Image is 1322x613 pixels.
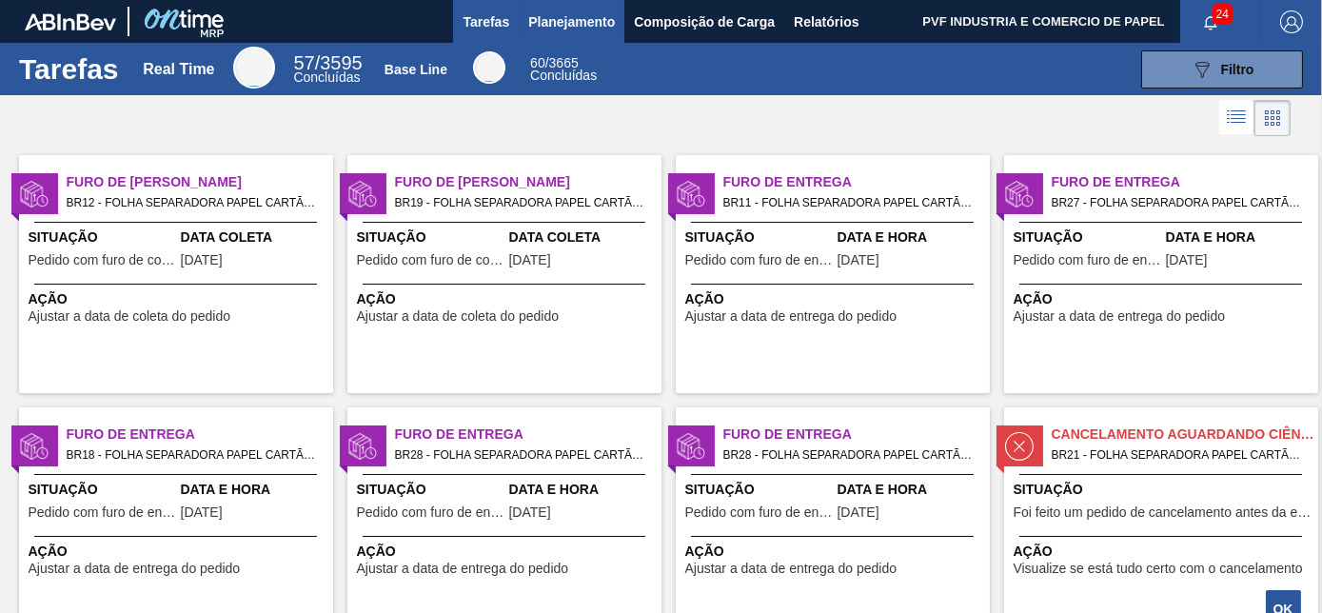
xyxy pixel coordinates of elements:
[29,542,328,562] span: Ação
[293,69,360,85] span: Concluídas
[20,432,49,461] img: status
[357,309,560,324] span: Ajustar a data de coleta do pedido
[1180,9,1241,35] button: Notificações
[1014,480,1313,500] span: Situação
[293,52,362,73] span: / 3595
[67,172,333,192] span: Furo de Coleta
[1014,309,1226,324] span: Ajustar a data de entrega do pedido
[348,180,377,208] img: status
[530,68,597,83] span: Concluídas
[395,425,661,445] span: Furo de Entrega
[1014,562,1303,576] span: Visualize se está tudo certo com o cancelamento
[29,562,241,576] span: Ajustar a data de entrega do pedido
[181,227,328,247] span: Data Coleta
[1219,100,1254,136] div: Visão em Lista
[685,505,833,520] span: Pedido com furo de entrega
[838,480,985,500] span: Data e Hora
[348,432,377,461] img: status
[357,542,657,562] span: Ação
[181,480,328,500] span: Data e Hora
[685,480,833,500] span: Situação
[395,192,646,213] span: BR19 - FOLHA SEPARADORA PAPEL CARTÃO Pedido - 2011127
[723,172,990,192] span: Furo de Entrega
[67,445,318,465] span: BR18 - FOLHA SEPARADORA PAPEL CARTÃO Pedido - 2017849
[29,289,328,309] span: Ação
[181,253,223,267] span: 14/09/2025
[685,253,833,267] span: Pedido com furo de entrega
[29,505,176,520] span: Pedido com furo de entrega
[1005,432,1034,461] img: status
[685,289,985,309] span: Ação
[509,227,657,247] span: Data Coleta
[293,55,362,84] div: Real Time
[29,480,176,500] span: Situação
[509,480,657,500] span: Data e Hora
[677,432,705,461] img: status
[357,227,504,247] span: Situação
[634,10,775,33] span: Composição de Carga
[29,309,231,324] span: Ajustar a data de coleta do pedido
[1141,50,1303,89] button: Filtro
[685,542,985,562] span: Ação
[509,505,551,520] span: 29/08/2025,
[838,227,985,247] span: Data e Hora
[357,289,657,309] span: Ação
[385,62,447,77] div: Base Line
[685,562,898,576] span: Ajustar a data de entrega do pedido
[1166,253,1208,267] span: 14/09/2025,
[685,227,833,247] span: Situação
[357,505,504,520] span: Pedido com furo de entrega
[29,253,176,267] span: Pedido com furo de coleta
[723,445,975,465] span: BR28 - FOLHA SEPARADORA PAPEL CARTÃO Pedido - 1975298
[357,480,504,500] span: Situação
[1014,542,1313,562] span: Ação
[395,172,661,192] span: Furo de Coleta
[509,253,551,267] span: 13/09/2025
[1052,192,1303,213] span: BR27 - FOLHA SEPARADORA PAPEL CARTÃO Pedido - 2004528
[67,425,333,445] span: Furo de Entrega
[1280,10,1303,33] img: Logout
[838,505,879,520] span: 28/08/2025,
[463,10,509,33] span: Tarefas
[357,562,569,576] span: Ajustar a data de entrega do pedido
[1221,62,1254,77] span: Filtro
[181,505,223,520] span: 16/09/2025,
[357,253,504,267] span: Pedido com furo de coleta
[1254,100,1291,136] div: Visão em Cards
[20,180,49,208] img: status
[1014,289,1313,309] span: Ação
[685,309,898,324] span: Ajustar a data de entrega do pedido
[1005,180,1034,208] img: status
[794,10,858,33] span: Relatórios
[838,253,879,267] span: 16/09/2025,
[1014,253,1161,267] span: Pedido com furo de entrega
[395,445,646,465] span: BR28 - FOLHA SEPARADORA PAPEL CARTÃO Pedido - 1990882
[723,425,990,445] span: Furo de Entrega
[19,58,119,80] h1: Tarefas
[1213,4,1233,25] span: 24
[1014,227,1161,247] span: Situação
[29,227,176,247] span: Situação
[530,55,579,70] span: / 3665
[25,13,116,30] img: TNhmsLtSVTkK8tSr43FrP2fwEKptu5GPRR3wAAAABJRU5ErkJggg==
[1052,425,1318,445] span: Cancelamento aguardando ciência
[1052,445,1303,465] span: BR21 - FOLHA SEPARADORA PAPEL CARTÃO Pedido - 1873701
[677,180,705,208] img: status
[530,57,597,82] div: Base Line
[293,52,314,73] span: 57
[233,47,275,89] div: Real Time
[473,51,505,84] div: Base Line
[1166,227,1313,247] span: Data e Hora
[67,192,318,213] span: BR12 - FOLHA SEPARADORA PAPEL CARTÃO Pedido - 2011122
[530,55,545,70] span: 60
[143,61,214,78] div: Real Time
[528,10,615,33] span: Planejamento
[1014,505,1313,520] span: Foi feito um pedido de cancelamento antes da etapa de aguardando faturamento
[723,192,975,213] span: BR11 - FOLHA SEPARADORA PAPEL CARTÃO Pedido - 1994334
[1052,172,1318,192] span: Furo de Entrega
